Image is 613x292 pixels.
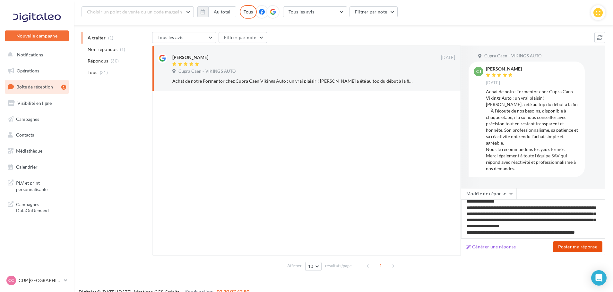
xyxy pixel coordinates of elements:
[287,263,302,269] span: Afficher
[325,263,352,269] span: résultats/page
[476,68,481,75] span: cj
[17,52,43,57] span: Notifications
[61,85,66,90] div: 1
[16,132,34,138] span: Contacts
[4,113,70,126] a: Campagnes
[486,67,522,71] div: [PERSON_NAME]
[87,9,182,14] span: Choisir un point de vente ou un code magasin
[4,48,67,62] button: Notifications
[172,78,413,84] div: Achat de notre Formentor chez Cupra Caen Vikings Auto : un vrai plaisir ! [PERSON_NAME] a été au ...
[16,116,39,121] span: Campagnes
[208,6,236,17] button: Au total
[4,128,70,142] a: Contacts
[19,277,61,284] p: CUP [GEOGRAPHIC_DATA]
[461,188,517,199] button: Modèle de réponse
[5,274,69,287] a: CC CUP [GEOGRAPHIC_DATA]
[4,160,70,174] a: Calendrier
[553,241,602,252] button: Poster ma réponse
[16,148,42,154] span: Médiathèque
[591,270,607,286] div: Open Intercom Messenger
[283,6,347,17] button: Tous les avis
[152,32,216,43] button: Tous les avis
[178,69,236,74] span: Cupra Caen - VIKINGS AUTO
[4,80,70,94] a: Boîte de réception1
[441,55,455,61] span: [DATE]
[5,30,69,41] button: Nouvelle campagne
[88,46,117,53] span: Non répondus
[289,9,315,14] span: Tous les avis
[16,84,53,89] span: Boîte de réception
[4,176,70,195] a: PLV et print personnalisable
[4,144,70,158] a: Médiathèque
[17,68,39,73] span: Opérations
[4,96,70,110] a: Visibilité en ligne
[305,262,322,271] button: 10
[111,58,119,63] span: (30)
[82,6,194,17] button: Choisir un point de vente ou un code magasin
[376,261,386,271] span: 1
[172,54,208,61] div: [PERSON_NAME]
[350,6,398,17] button: Filtrer par note
[120,47,125,52] span: (1)
[88,69,97,76] span: Tous
[158,35,184,40] span: Tous les avis
[484,53,541,59] span: Cupra Caen - VIKINGS AUTO
[486,88,580,172] div: Achat de notre Formentor chez Cupra Caen Vikings Auto : un vrai plaisir ! [PERSON_NAME] a été au ...
[308,264,314,269] span: 10
[219,32,267,43] button: Filtrer par note
[486,80,500,86] span: [DATE]
[17,100,52,106] span: Visibilité en ligne
[100,70,108,75] span: (31)
[4,64,70,78] a: Opérations
[88,58,108,64] span: Répondus
[197,6,236,17] button: Au total
[464,243,519,251] button: Générer une réponse
[240,5,257,19] div: Tous
[16,200,66,214] span: Campagnes DataOnDemand
[4,197,70,216] a: Campagnes DataOnDemand
[16,179,66,192] span: PLV et print personnalisable
[16,164,38,170] span: Calendrier
[8,277,14,284] span: CC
